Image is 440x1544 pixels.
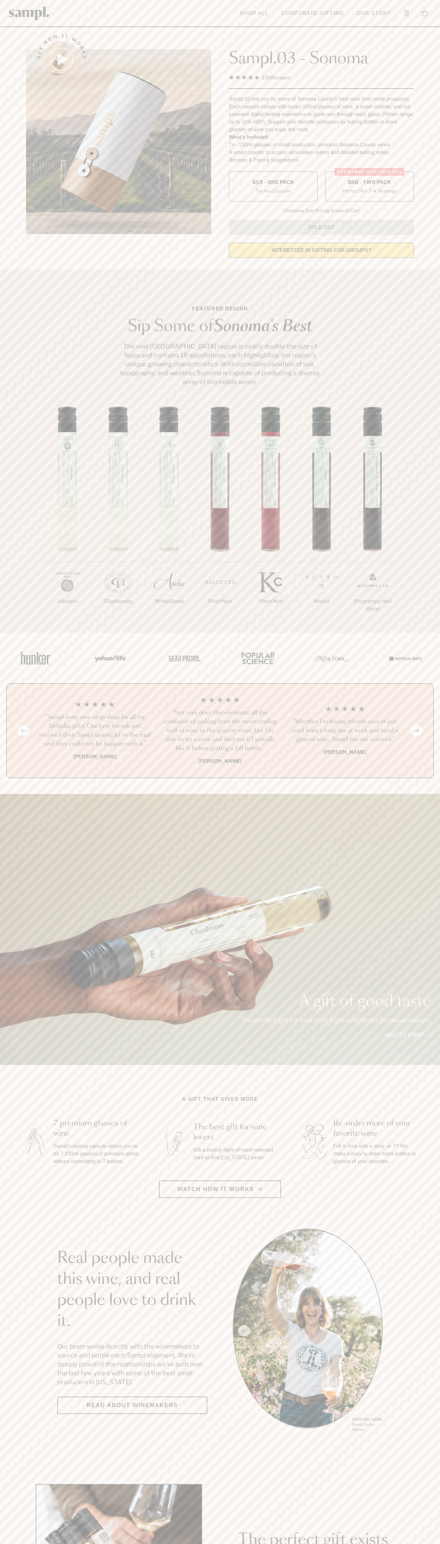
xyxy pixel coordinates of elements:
img: Artboard_6_04f9a106-072f-468a-bdd7-f11783b05722_x450.png [90,645,128,672]
p: A gift of good taste [241,994,431,1009]
em: Sonoma's Best [214,319,313,334]
li: 7 / 7 [347,407,398,633]
div: Sampl.03 lets you try some of Sonoma County's best wine from small producers. Each capsule comes ... [229,95,414,133]
h2: Sip Some of [118,319,322,334]
img: Artboard_3_0b291449-6e8c-4d07-b2c2-3f3601a19cd1_x450.png [312,645,350,672]
h3: Re-order more of your favorite wine [333,1118,420,1139]
img: Sampl.03 - Sonoma [26,49,211,234]
button: Previous slide [17,725,29,736]
span: $88 - Two Pack [348,179,391,186]
a: Corporate Gifting [278,6,347,20]
li: 2 / 7 [93,407,144,626]
a: Add to cart [385,1031,431,1039]
p: Merlot [296,598,347,605]
p: Pinot Noir [245,598,296,605]
li: 3 / 7 [144,407,195,626]
li: 5 / 7 [245,407,296,626]
h1: Sampl.03 - Sonoma [229,49,414,68]
div: Christmas SALE! Save 20% [335,168,404,176]
p: Our team works directly with the winemakers to source and bottle each Sampl shipment. We’re deepl... [57,1342,207,1386]
b: [PERSON_NAME] [323,749,367,755]
img: Artboard_1_c8cd28af-0030-4af1-819c-248e302c7f06_x450.png [17,645,55,672]
p: Proprietary Red Blend [347,598,398,613]
h3: “Sampl is my one-stop shop for all my birthday gifts! Our best friends just received their Sampl ... [38,713,153,748]
small: Perfect For 2-4 Tastings [342,187,397,194]
p: Gift a tasting flight of hand-selected, hard-to-find [US_STATE] wines. [193,1146,280,1161]
a: Read about Winemakers [57,1397,207,1414]
li: 1 / 7 [42,407,93,626]
button: Watch how it works [159,1181,281,1198]
span: $55 - One Pack [252,179,294,186]
img: Sampl logo [9,6,50,20]
p: Featured Region [118,305,322,313]
p: Chardonnay [93,598,144,605]
h3: 7 premium glasses of wine [53,1118,140,1139]
h3: The best gift for wine lovers [193,1122,280,1142]
button: See how it works [44,41,79,77]
li: 6 / 7 [296,407,347,626]
li: 1 / 4 [38,696,153,765]
img: Artboard_4_28b4d326-c26e-48f9-9c80-911f17d6414e_x450.png [238,645,276,672]
p: Fall in love with a wine, or 7? We make it easy to order more bottles or glasses of your favorites. [333,1142,420,1165]
ul: carousel [233,1229,383,1433]
p: Sampl's tasting capsule allows you to try 7 100ml glasses of premium wines without committing to ... [53,1142,140,1165]
strong: What’s Included: [229,134,269,140]
p: The vast [GEOGRAPHIC_DATA] region is nearly double the size of Napa and contains 18 appellations,... [118,342,322,386]
li: 2 / 4 [163,696,278,765]
h3: “Not only does this eliminate all the confusion of picking from the never ending wall of wine in ... [163,708,278,753]
h2: A gift that gives more [182,1095,258,1103]
p: The perfect gift for everyone from wine lovers to casual sippers. [241,1016,431,1025]
p: Pinot Noir [195,598,245,605]
li: A smart coaster to access winemaker videos and detailed tasting notes. [229,149,414,156]
p: [PERSON_NAME] Sutro, Sutro Wines [352,1417,383,1432]
a: Shop All [237,6,272,20]
p: White Blend [144,598,195,605]
button: Next slide [411,725,423,736]
li: 3 / 4 [287,696,402,765]
li: Recipes & Pairing Suggestions [229,156,414,164]
li: 7x - 100ml glasses of small production, premium Sonoma County wines [229,141,414,149]
p: Albarino [42,598,93,605]
span: Reviews [271,75,291,81]
h3: “Whether I'm having friends over or just tired from a long day at work and need a glass of wine, ... [287,717,402,744]
img: Artboard_5_7fdae55a-36fd-43f7-8bfd-f74a06a2878e_x450.png [164,645,202,672]
a: interested in gifting for groups? [229,243,414,258]
b: [PERSON_NAME] [198,758,242,764]
h2: Real people made this wine, and real people love to drink it. [57,1248,207,1332]
div: slide 1 [233,1229,383,1433]
img: Artboard_7_5b34974b-f019-449e-91fb-745f8d0877ee_x450.png [385,645,423,672]
li: 4 / 7 [195,407,245,626]
a: Our Story [354,6,395,20]
span: 136 [262,75,271,81]
small: Try the Capsule [256,187,291,194]
li: Christmas Sale Pricing Shown In Cart [280,208,362,213]
b: [PERSON_NAME] [73,754,117,760]
button: Sold Out [229,220,414,235]
div: 136Reviews [229,73,291,82]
